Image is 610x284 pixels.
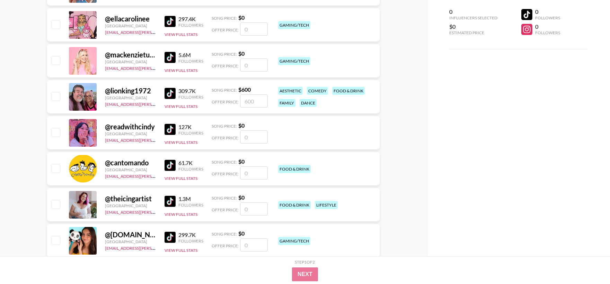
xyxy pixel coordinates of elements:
img: TikTok [165,88,176,99]
div: @ ellacarolinee [105,15,156,23]
button: View Full Stats [165,140,197,145]
a: [EMAIL_ADDRESS][PERSON_NAME][DOMAIN_NAME] [105,244,207,251]
div: [GEOGRAPHIC_DATA] [105,203,156,208]
button: View Full Stats [165,176,197,181]
span: Song Price: [212,195,237,201]
span: Song Price: [212,16,237,21]
div: 0 [535,8,560,15]
span: Offer Price: [212,63,239,68]
div: Followers [178,58,203,64]
button: View Full Stats [165,248,197,253]
img: TikTok [165,232,176,243]
div: gaming/tech [278,237,310,245]
div: 5.6M [178,52,203,58]
button: Next [292,267,318,281]
button: View Full Stats [165,32,197,37]
div: [GEOGRAPHIC_DATA] [105,239,156,244]
div: [GEOGRAPHIC_DATA] [105,131,156,136]
div: gaming/tech [278,21,310,29]
input: 600 [240,94,268,108]
div: Estimated Price [449,30,497,35]
img: TikTok [165,124,176,135]
div: @ theicingartist [105,194,156,203]
div: 0 [535,23,560,30]
a: [EMAIL_ADDRESS][PERSON_NAME][DOMAIN_NAME] [105,64,207,71]
input: 0 [240,166,268,180]
div: Influencers Selected [449,15,497,20]
strong: $ 0 [238,50,245,57]
div: Followers [178,166,203,172]
span: Song Price: [212,231,237,237]
span: Song Price: [212,159,237,165]
div: @ cantomando [105,158,156,167]
div: lifestyle [315,201,338,209]
a: [EMAIL_ADDRESS][PERSON_NAME][DOMAIN_NAME] [105,172,207,179]
input: 0 [240,22,268,36]
span: Offer Price: [212,99,239,104]
div: Step 1 of 2 [295,259,315,265]
span: Offer Price: [212,171,239,176]
div: [GEOGRAPHIC_DATA] [105,59,156,64]
div: dance [300,99,317,107]
div: comedy [307,87,328,95]
a: [EMAIL_ADDRESS][PERSON_NAME][DOMAIN_NAME] [105,100,207,107]
div: @ [DOMAIN_NAME] [105,230,156,239]
div: food & drink [332,87,365,95]
span: Offer Price: [212,27,239,33]
input: 0 [240,202,268,216]
span: Song Price: [212,52,237,57]
div: 127K [178,123,203,130]
div: @ mackenzieturner0 [105,51,156,59]
div: [GEOGRAPHIC_DATA] [105,167,156,172]
span: Offer Price: [212,243,239,248]
div: 297.4K [178,16,203,22]
div: 1.3M [178,195,203,202]
div: Followers [178,94,203,100]
div: Followers [178,130,203,136]
div: Followers [178,202,203,208]
a: [EMAIL_ADDRESS][PERSON_NAME][DOMAIN_NAME] [105,28,207,35]
div: @ readwithcindy [105,122,156,131]
span: Song Price: [212,123,237,129]
div: 61.7K [178,159,203,166]
div: @ lionking1972 [105,86,156,95]
div: food & drink [278,165,311,173]
div: Followers [178,22,203,28]
span: Offer Price: [212,135,239,140]
strong: $ 600 [238,86,251,93]
span: Song Price: [212,88,237,93]
a: [EMAIL_ADDRESS][PERSON_NAME][DOMAIN_NAME] [105,136,207,143]
img: TikTok [165,52,176,63]
div: $0 [449,23,497,30]
div: family [278,99,295,107]
strong: $ 0 [238,122,245,129]
img: TikTok [165,160,176,171]
div: 0 [449,8,497,15]
strong: $ 0 [238,194,245,201]
div: food & drink [278,201,311,209]
div: [GEOGRAPHIC_DATA] [105,95,156,100]
button: View Full Stats [165,68,197,73]
div: Followers [535,15,560,20]
strong: $ 0 [238,230,245,237]
div: [GEOGRAPHIC_DATA] [105,23,156,28]
strong: $ 0 [238,14,245,21]
input: 0 [240,238,268,251]
input: 0 [240,58,268,72]
strong: $ 0 [238,158,245,165]
div: Followers [178,238,203,244]
button: View Full Stats [165,104,197,109]
div: 299.7K [178,231,203,238]
img: TikTok [165,196,176,207]
img: TikTok [165,16,176,27]
div: 309.7K [178,88,203,94]
span: Offer Price: [212,207,239,212]
div: aesthetic [278,87,303,95]
input: 0 [240,130,268,144]
div: Followers [535,30,560,35]
div: gaming/tech [278,57,310,65]
a: [EMAIL_ADDRESS][PERSON_NAME][DOMAIN_NAME] [105,208,207,215]
button: View Full Stats [165,212,197,217]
